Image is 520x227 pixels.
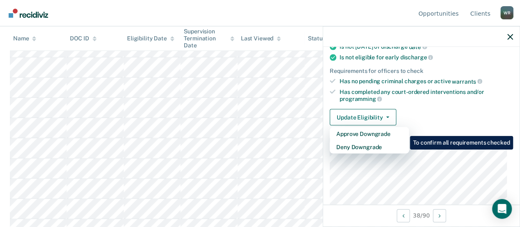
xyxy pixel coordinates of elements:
[340,88,513,102] div: Has completed any court-ordered interventions and/or
[400,54,433,61] span: discharge
[184,28,234,49] div: Supervision Termination Date
[330,140,409,154] button: Deny Downgrade
[330,68,513,75] div: Requirements for officers to check
[500,6,513,19] button: Profile dropdown button
[452,78,482,84] span: warrants
[330,139,513,146] dt: Supervision
[241,35,281,42] div: Last Viewed
[308,35,326,42] div: Status
[340,78,513,85] div: Has no pending criminal charges or active
[397,209,410,222] button: Previous Opportunity
[13,35,36,42] div: Name
[492,199,512,219] div: Open Intercom Messenger
[340,54,513,61] div: Is not eligible for early
[340,96,382,102] span: programming
[433,209,446,222] button: Next Opportunity
[330,109,396,126] button: Update Eligibility
[330,127,409,154] div: Dropdown Menu
[127,35,174,42] div: Eligibility Date
[9,9,48,18] img: Recidiviz
[500,6,513,19] div: W R
[330,127,409,140] button: Approve Downgrade
[70,35,96,42] div: DOC ID
[323,204,520,226] div: 38 / 90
